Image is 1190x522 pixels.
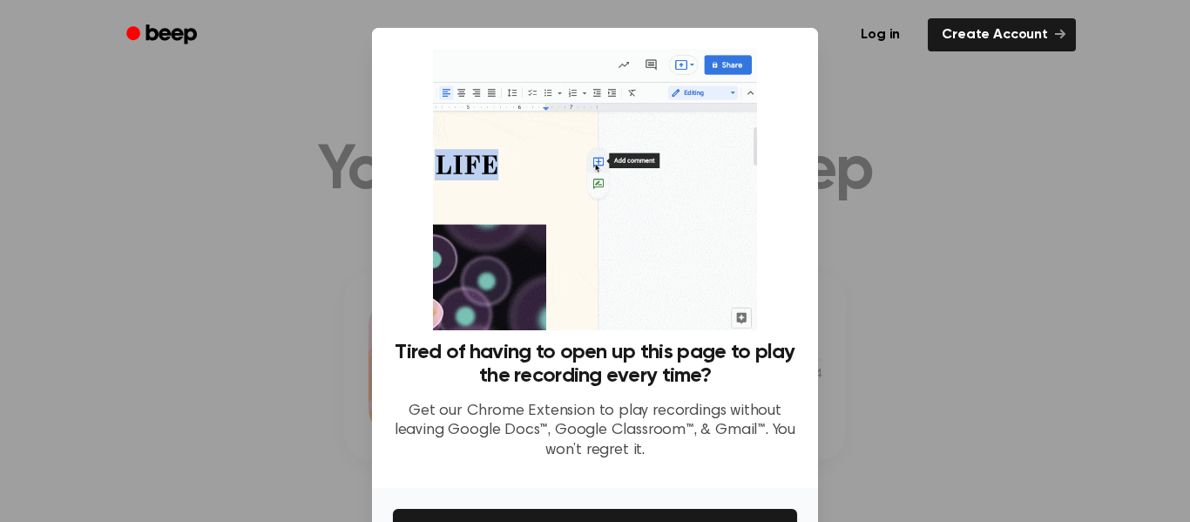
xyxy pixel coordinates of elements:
h3: Tired of having to open up this page to play the recording every time? [393,341,797,388]
a: Beep [114,18,213,52]
a: Create Account [928,18,1076,51]
a: Log in [843,15,917,55]
img: Beep extension in action [433,49,756,330]
p: Get our Chrome Extension to play recordings without leaving Google Docs™, Google Classroom™, & Gm... [393,402,797,461]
